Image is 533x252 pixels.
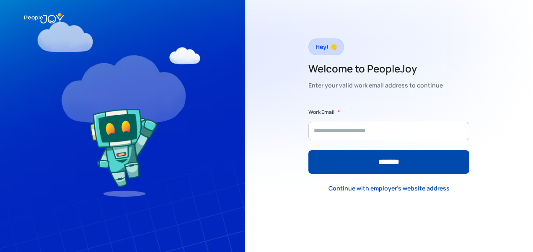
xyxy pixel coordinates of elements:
[316,41,337,53] div: Hey! 👋
[322,180,456,197] a: Continue with employer's website address
[308,108,469,174] form: Form
[329,184,450,193] div: Continue with employer's website address
[308,62,443,75] h2: Welcome to PeopleJoy
[308,108,334,116] label: Work Email
[308,80,443,91] div: Enter your valid work email address to continue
